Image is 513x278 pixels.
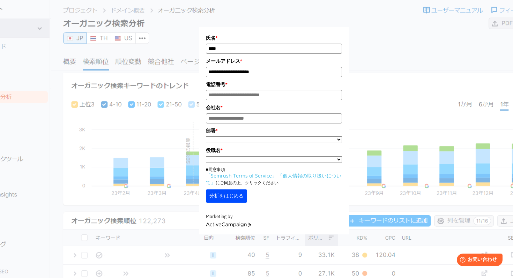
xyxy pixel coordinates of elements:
label: 会社名 [206,104,342,111]
a: 「Semrush Terms of Service」 [206,172,277,179]
div: Marketing by [206,213,342,220]
label: メールアドレス [206,57,342,65]
label: 氏名 [206,34,342,42]
a: 「個人情報の取り扱いについて」 [206,172,341,186]
label: 部署 [206,127,342,135]
label: 役職名 [206,146,342,154]
button: 分析をはじめる [206,189,247,203]
iframe: Help widget launcher [451,251,505,270]
label: 電話番号 [206,81,342,88]
p: ■同意事項 にご同意の上、クリックください [206,166,342,186]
